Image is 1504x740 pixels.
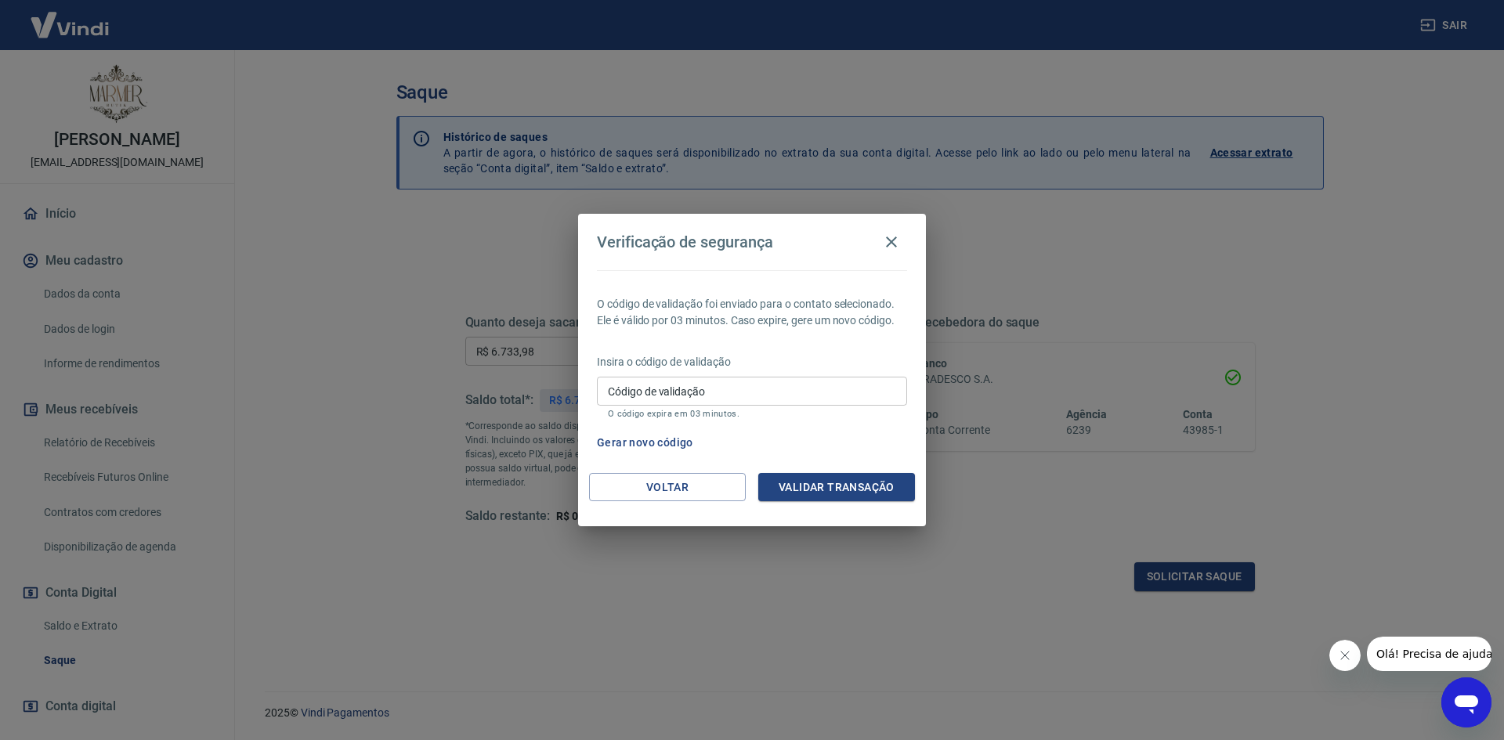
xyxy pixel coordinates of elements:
button: Gerar novo código [591,428,700,457]
iframe: Mensagem da empresa [1367,637,1491,671]
p: O código expira em 03 minutos. [608,409,896,419]
h4: Verificação de segurança [597,233,773,251]
iframe: Fechar mensagem [1329,640,1361,671]
button: Validar transação [758,473,915,502]
p: Insira o código de validação [597,354,907,370]
p: O código de validação foi enviado para o contato selecionado. Ele é válido por 03 minutos. Caso e... [597,296,907,329]
span: Olá! Precisa de ajuda? [9,11,132,23]
button: Voltar [589,473,746,502]
iframe: Botão para abrir a janela de mensagens [1441,677,1491,727]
